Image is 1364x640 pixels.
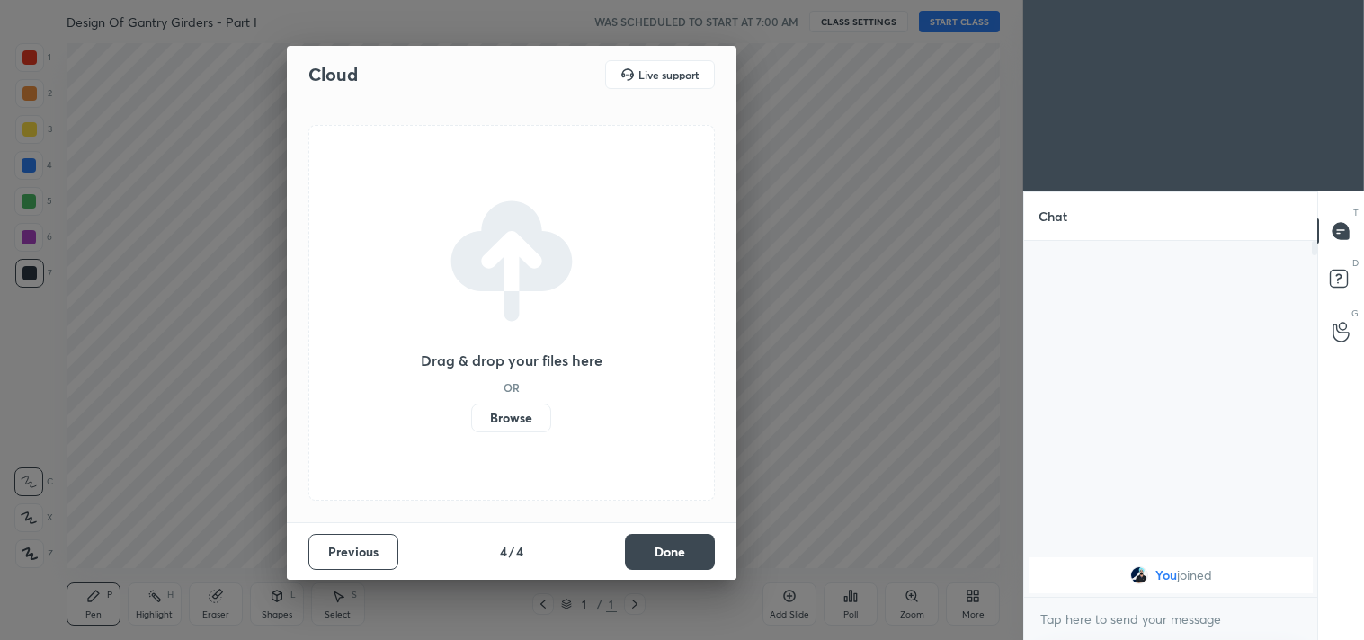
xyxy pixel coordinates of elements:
button: Previous [308,534,398,570]
h5: OR [504,382,520,393]
h4: 4 [516,542,523,561]
p: T [1353,206,1359,219]
h2: Cloud [308,63,358,86]
h4: / [509,542,514,561]
p: D [1352,256,1359,270]
button: Done [625,534,715,570]
span: joined [1176,568,1211,582]
img: bb0fa125db344831bf5d12566d8c4e6c.jpg [1129,566,1147,584]
span: You [1154,568,1176,582]
p: Chat [1024,192,1082,240]
p: G [1351,307,1359,320]
h5: Live support [638,69,699,80]
h3: Drag & drop your files here [421,353,602,368]
div: grid [1024,554,1317,597]
h4: 4 [500,542,507,561]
